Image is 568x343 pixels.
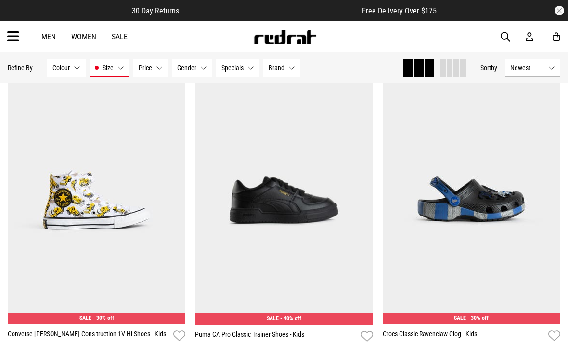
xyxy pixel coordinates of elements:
[510,64,544,72] span: Newest
[8,4,37,33] button: Open LiveChat chat widget
[79,315,91,321] span: SALE
[52,64,70,72] span: Colour
[195,76,373,325] img: Puma Ca Pro Classic Trainer Shoes - Kids in Black
[71,32,96,41] a: Women
[8,76,185,324] img: Converse Chuck Taylor Cons-truction 1v Hi Shoes - Kids in White
[221,64,244,72] span: Specials
[280,315,301,322] span: - 40% off
[480,62,497,74] button: Sortby
[383,329,544,343] a: Crocs Classic Ravenclaw Clog - Kids
[253,30,317,44] img: Redrat logo
[90,59,129,77] button: Size
[491,64,497,72] span: by
[467,315,489,321] span: - 30% off
[139,64,152,72] span: Price
[93,315,114,321] span: - 30% off
[454,315,466,321] span: SALE
[8,329,169,343] a: Converse [PERSON_NAME] Cons-truction 1V Hi Shoes - Kids
[269,64,284,72] span: Brand
[172,59,212,77] button: Gender
[263,59,300,77] button: Brand
[216,59,259,77] button: Specials
[383,76,560,324] img: Crocs Classic Ravenclaw Clog - Kids in Multi
[103,64,114,72] span: Size
[198,6,343,15] iframe: Customer reviews powered by Trustpilot
[112,32,128,41] a: Sale
[47,59,86,77] button: Colour
[132,6,179,15] span: 30 Day Returns
[267,315,279,322] span: SALE
[133,59,168,77] button: Price
[177,64,196,72] span: Gender
[41,32,56,41] a: Men
[8,64,33,72] p: Refine By
[362,6,437,15] span: Free Delivery Over $175
[505,59,560,77] button: Newest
